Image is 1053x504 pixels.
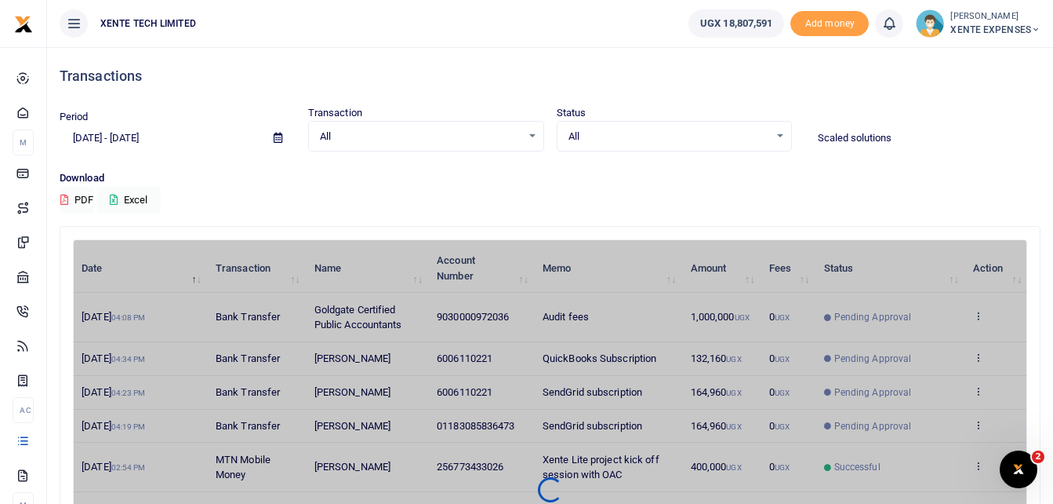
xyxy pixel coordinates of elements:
span: UGX 18,807,591 [700,16,772,31]
li: Toup your wallet [790,11,869,37]
span: Add money [790,11,869,37]
input: select period [60,125,261,152]
span: All [568,129,770,144]
label: Period [60,109,89,125]
span: XENTE EXPENSES [950,23,1040,37]
iframe: Intercom live chat [1000,451,1037,488]
a: profile-user [PERSON_NAME] XENTE EXPENSES [916,9,1040,38]
span: XENTE TECH LIMITED [94,16,202,31]
a: UGX 18,807,591 [688,9,784,38]
span: All [320,129,521,144]
span: 2 [1032,451,1044,463]
li: Ac [13,397,34,423]
img: logo-small [14,15,33,34]
label: Transaction [308,105,362,121]
label: Status [557,105,586,121]
img: profile-user [916,9,944,38]
input: Search [804,125,1040,152]
li: Wallet ballance [682,9,790,38]
li: M [13,130,34,155]
button: Excel [96,187,161,214]
button: PDF [60,187,94,214]
h4: Transactions [60,68,1040,85]
a: Add money [790,16,869,28]
a: logo-small logo-large logo-large [14,17,33,29]
p: Download [60,170,1040,187]
small: [PERSON_NAME] [950,10,1040,24]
